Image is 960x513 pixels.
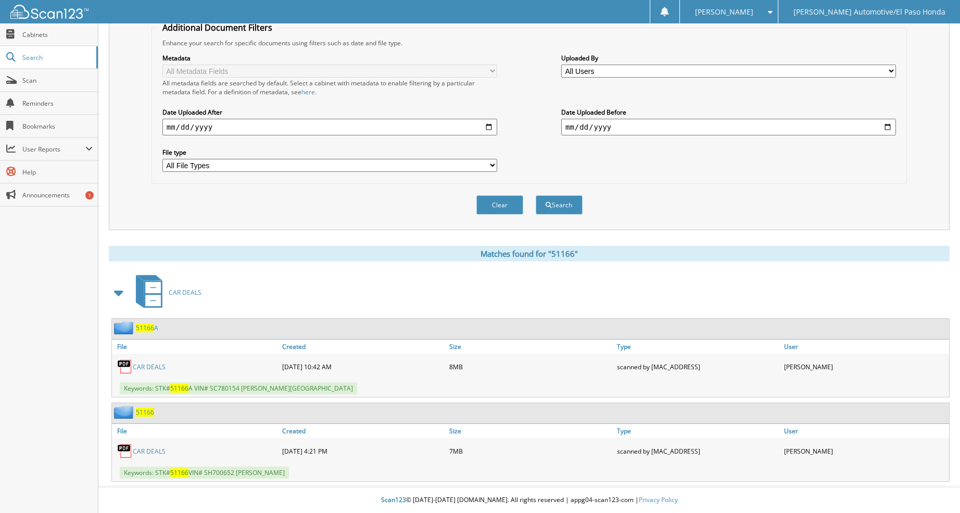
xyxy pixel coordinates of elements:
[133,447,166,456] a: CAR DEALS
[22,53,91,62] span: Search
[381,495,406,504] span: Scan123
[130,272,201,313] a: CAR DEALS
[112,424,280,438] a: File
[614,340,782,354] a: Type
[561,54,896,62] label: Uploaded By
[162,54,497,62] label: Metadata
[109,246,950,261] div: Matches found for "51166"
[447,340,614,354] a: Size
[561,108,896,117] label: Date Uploaded Before
[781,424,949,438] a: User
[536,195,583,215] button: Search
[157,22,277,33] legend: Additional Document Filters
[85,191,94,199] div: 1
[695,9,753,15] span: [PERSON_NAME]
[639,495,678,504] a: Privacy Policy
[447,424,614,438] a: Size
[781,340,949,354] a: User
[162,108,497,117] label: Date Uploaded After
[447,356,614,377] div: 8MB
[476,195,523,215] button: Clear
[280,424,447,438] a: Created
[117,443,133,459] img: PDF.png
[614,356,782,377] div: scanned by [MAC_ADDRESS]
[120,467,289,479] span: Keywords: STK# VIN# SH700652 [PERSON_NAME]
[280,441,447,461] div: [DATE] 4:21 PM
[614,424,782,438] a: Type
[22,191,93,199] span: Announcements
[280,356,447,377] div: [DATE] 10:42 AM
[136,323,158,332] a: 51166A
[301,87,315,96] a: here
[793,9,945,15] span: [PERSON_NAME] Automotive/El Paso Honda
[117,359,133,374] img: PDF.png
[561,119,896,135] input: end
[133,362,166,371] a: CAR DEALS
[614,441,782,461] div: scanned by [MAC_ADDRESS]
[908,463,960,513] iframe: Chat Widget
[22,99,93,108] span: Reminders
[120,382,357,394] span: Keywords: STK# A VIN# SC780154 [PERSON_NAME][GEOGRAPHIC_DATA]
[157,39,902,47] div: Enhance your search for specific documents using filters such as date and file type.
[447,441,614,461] div: 7MB
[22,168,93,177] span: Help
[170,468,188,477] span: 51166
[170,384,188,393] span: 51166
[98,487,960,513] div: © [DATE]-[DATE] [DOMAIN_NAME]. All rights reserved | appg04-scan123-com |
[22,122,93,131] span: Bookmarks
[22,30,93,39] span: Cabinets
[280,340,447,354] a: Created
[136,323,154,332] span: 51166
[22,145,85,154] span: User Reports
[781,356,949,377] div: [PERSON_NAME]
[162,148,497,157] label: File type
[114,406,136,419] img: folder2.png
[162,79,497,96] div: All metadata fields are searched by default. Select a cabinet with metadata to enable filtering b...
[162,119,497,135] input: start
[169,288,201,297] span: CAR DEALS
[22,76,93,85] span: Scan
[136,408,154,417] a: 51166
[112,340,280,354] a: File
[10,5,89,19] img: scan123-logo-white.svg
[781,441,949,461] div: [PERSON_NAME]
[114,321,136,334] img: folder2.png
